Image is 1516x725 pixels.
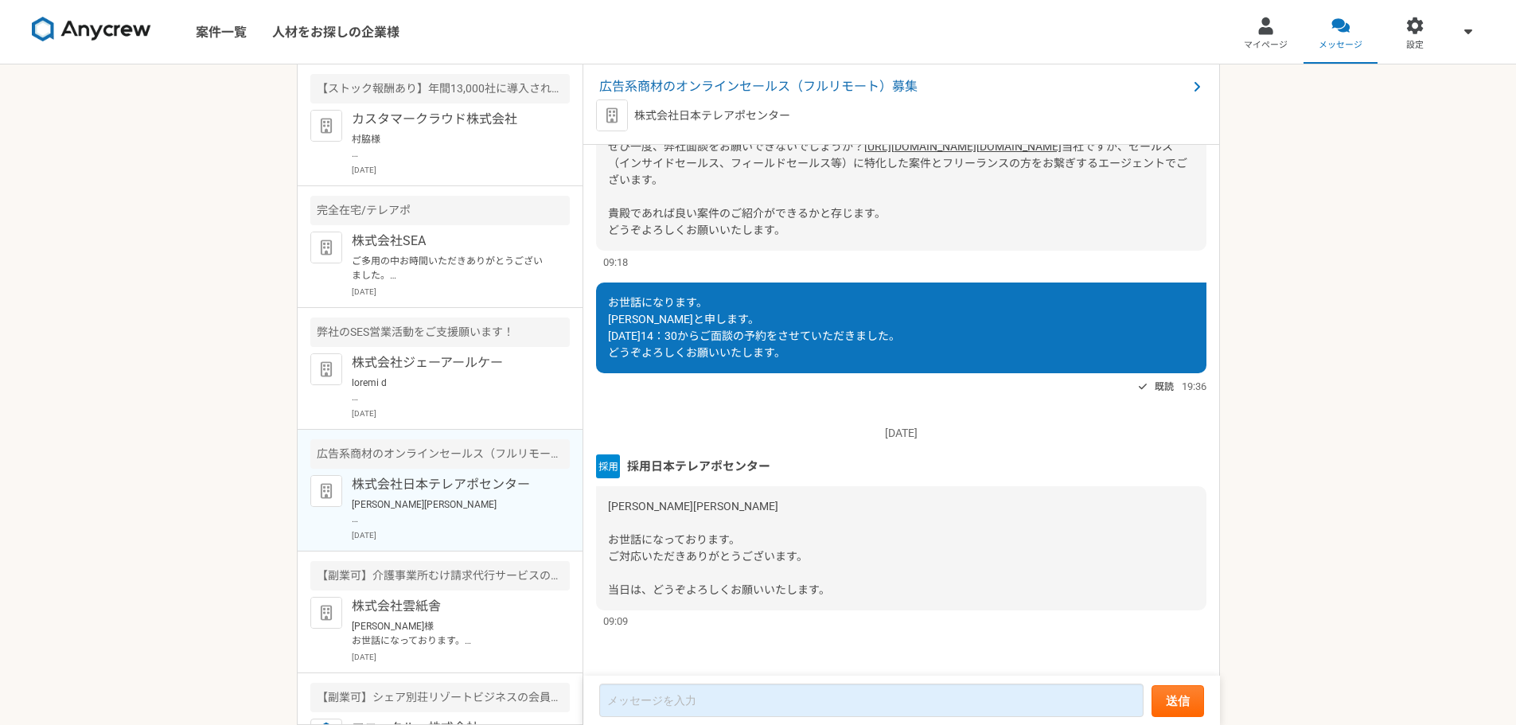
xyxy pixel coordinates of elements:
[352,529,570,541] p: [DATE]
[1152,685,1204,717] button: 送信
[596,99,628,131] img: default_org_logo-42cde973f59100197ec2c8e796e4974ac8490bb5b08a0eb061ff975e4574aa76.png
[352,376,548,404] p: loremi d sitame、consecteturadipiscin。 elitseddoeiusmo、temporincididu。 ut、labo、ETDolore・magnaaliq、...
[310,683,570,712] div: 【副業可】シェア別荘リゾートビジネスの会員募集 ToC入会営業（フルリモート可
[603,614,628,629] span: 09:09
[310,232,342,263] img: default_org_logo-42cde973f59100197ec2c8e796e4974ac8490bb5b08a0eb061ff975e4574aa76.png
[1406,39,1424,52] span: 設定
[352,353,548,372] p: 株式会社ジェーアールケー
[1182,379,1206,394] span: 19:36
[310,110,342,142] img: default_org_logo-42cde973f59100197ec2c8e796e4974ac8490bb5b08a0eb061ff975e4574aa76.png
[352,651,570,663] p: [DATE]
[352,407,570,419] p: [DATE]
[603,255,628,270] span: 09:18
[608,296,900,359] span: お世話になります。 [PERSON_NAME]と申します。 [DATE]14：30からご面談の予約をさせていただきました。 どうぞよろしくお願いいたします。
[352,110,548,129] p: カスタマークラウド株式会社
[310,475,342,507] img: default_org_logo-42cde973f59100197ec2c8e796e4974ac8490bb5b08a0eb061ff975e4574aa76.png
[310,196,570,225] div: 完全在宅/テレアポ
[352,286,570,298] p: [DATE]
[1155,377,1174,396] span: 既読
[310,439,570,469] div: 広告系商材のオンラインセールス（フルリモート）募集
[864,140,1062,153] a: [URL][DOMAIN_NAME][DOMAIN_NAME]
[352,619,548,648] p: [PERSON_NAME]様 お世話になっております。 先日は、カジュアル面談にご参加いただきまして、ありがとうございました。 ご希望の条件等につきまして、慎重に検討させていただいた結果、現時点...
[352,597,548,616] p: 株式会社雲紙舎
[310,597,342,629] img: default_org_logo-42cde973f59100197ec2c8e796e4974ac8490bb5b08a0eb061ff975e4574aa76.png
[352,232,548,251] p: 株式会社SEA
[352,254,548,283] p: ご多用の中お時間いただきありがとうございました。 引き続きどうぞよろしくお願いいたします。
[1244,39,1288,52] span: マイページ
[627,458,770,475] span: 採用日本テレアポセンター
[608,73,864,153] span: お世話になっております。 この度は「興味あり」をありがとうございます。 プロフィール拝見してとても魅力的なご経歴で、 ぜひ一度、弊社面談をお願いできないでしょうか？
[352,497,548,526] p: [PERSON_NAME][PERSON_NAME] お世話になっております。 ご対応いただきありがとうございます。 当日は、どうぞよろしくお願いいたします。
[599,77,1187,96] span: 広告系商材のオンラインセールス（フルリモート）募集
[310,353,342,385] img: default_org_logo-42cde973f59100197ec2c8e796e4974ac8490bb5b08a0eb061ff975e4574aa76.png
[1319,39,1362,52] span: メッセージ
[32,17,151,42] img: 8DqYSo04kwAAAAASUVORK5CYII=
[352,132,548,161] p: 村脇様 おせわになります。Katrus株式会社の[PERSON_NAME]と申します。 [DATE]14：00から予約させていただきました。 どうぞよろしくお願いいたします。
[608,500,830,596] span: [PERSON_NAME][PERSON_NAME] お世話になっております。 ご対応いただきありがとうございます。 当日は、どうぞよろしくお願いいたします。
[596,454,620,478] img: unnamed.png
[310,561,570,591] div: 【副業可】介護事業所むけ請求代行サービスのインサイドセールス（フルリモート可）
[310,318,570,347] div: 弊社のSES営業活動をご支援願います！
[634,107,790,124] p: 株式会社日本テレアポセンター
[608,140,1187,236] span: 当社ですが、セールス（インサイドセールス、フィールドセールス等）に特化した案件とフリーランスの方をお繋ぎするエージェントでございます。 貴殿であれば良い案件のご紹介ができるかと存じます。 どうぞ...
[310,74,570,103] div: 【ストック報酬あり】年間13,000社に導入されたSaasのリード獲得のご依頼
[352,475,548,494] p: 株式会社日本テレアポセンター
[596,425,1206,442] p: [DATE]
[352,164,570,176] p: [DATE]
